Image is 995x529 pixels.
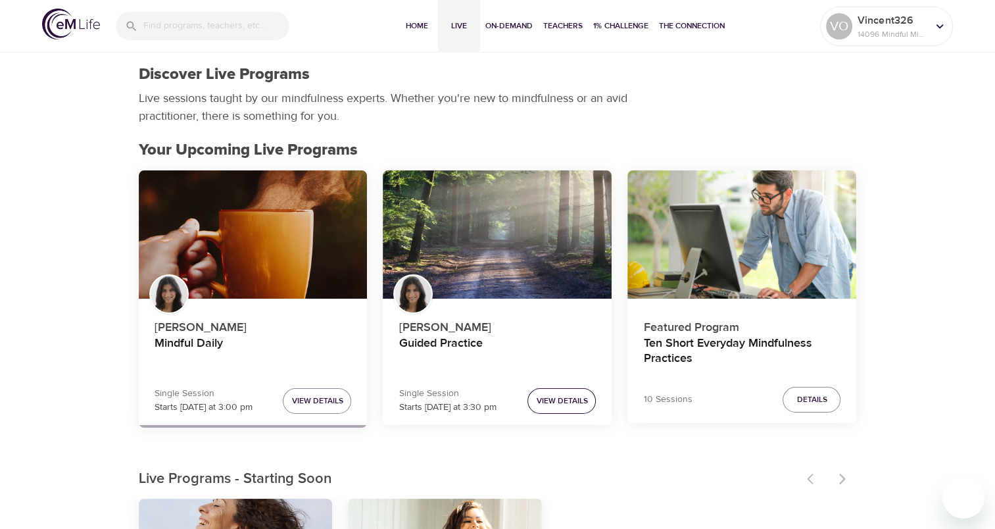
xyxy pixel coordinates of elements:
span: View Details [291,394,343,408]
input: Find programs, teachers, etc... [143,12,289,40]
button: Mindful Daily [139,170,368,299]
span: View Details [536,394,587,408]
span: Details [796,393,827,407]
span: Live [443,19,475,33]
h1: Discover Live Programs [139,65,310,84]
p: Starts [DATE] at 3:30 pm [399,401,496,415]
button: Ten Short Everyday Mindfulness Practices [627,170,856,299]
button: View Details [283,388,351,414]
p: [PERSON_NAME] [399,313,596,336]
button: Guided Practice [383,170,612,299]
p: Single Session [155,387,253,401]
h4: Mindful Daily [155,336,352,368]
p: Live Programs - Starting Soon [139,468,799,490]
p: Vincent326 [858,13,927,28]
span: Teachers [543,19,583,33]
p: Single Session [399,387,496,401]
h4: Ten Short Everyday Mindfulness Practices [643,336,840,368]
p: Starts [DATE] at 3:00 pm [155,401,253,415]
h4: Guided Practice [399,336,596,368]
button: Details [783,387,840,413]
img: logo [42,9,100,39]
p: Live sessions taught by our mindfulness experts. Whether you're new to mindfulness or an avid pra... [139,89,632,125]
span: On-Demand [485,19,533,33]
span: 1% Challenge [593,19,648,33]
span: Home [401,19,433,33]
p: 14096 Mindful Minutes [858,28,927,40]
span: The Connection [659,19,725,33]
p: Featured Program [643,313,840,336]
iframe: Button to launch messaging window [942,476,984,518]
h2: Your Upcoming Live Programs [139,141,857,160]
div: VO [826,13,852,39]
button: View Details [527,388,596,414]
p: 10 Sessions [643,393,692,407]
p: [PERSON_NAME] [155,313,352,336]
